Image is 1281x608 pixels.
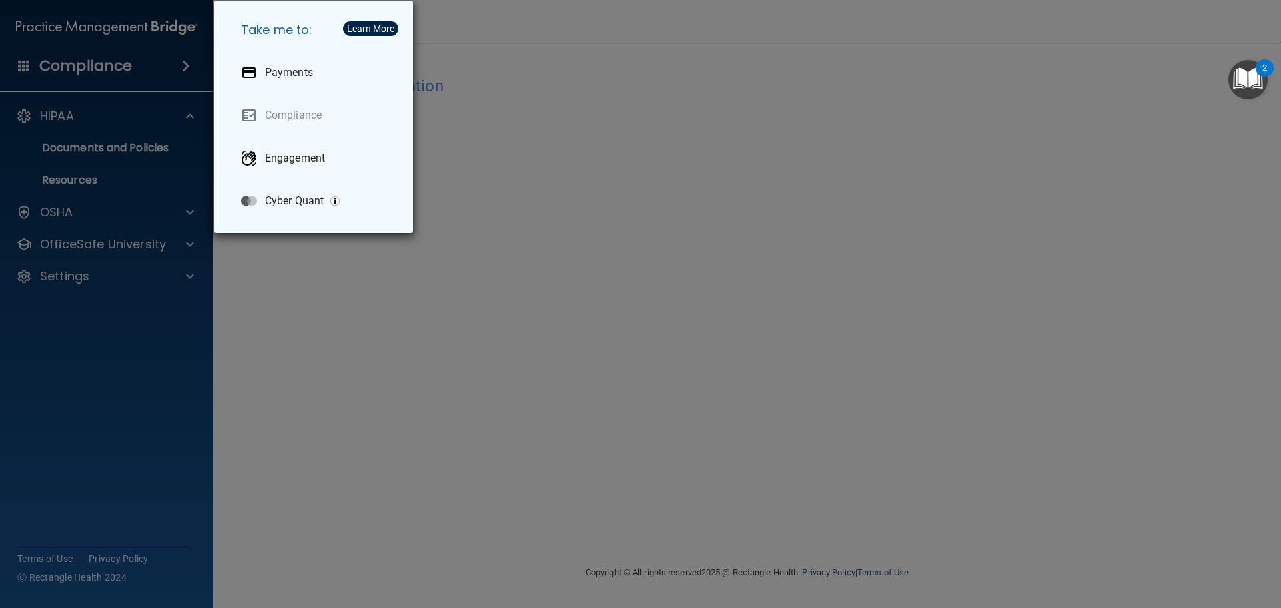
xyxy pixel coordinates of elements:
a: Cyber Quant [230,182,402,220]
div: 2 [1262,68,1267,85]
p: Payments [265,66,313,79]
p: Cyber Quant [265,194,324,208]
button: Learn More [343,21,398,36]
a: Compliance [230,97,402,134]
div: Learn More [347,24,394,33]
iframe: Drift Widget Chat Controller [1050,513,1265,567]
h5: Take me to: [230,11,402,49]
p: Engagement [265,151,325,165]
button: Open Resource Center, 2 new notifications [1228,60,1268,99]
a: Engagement [230,139,402,177]
a: Payments [230,54,402,91]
